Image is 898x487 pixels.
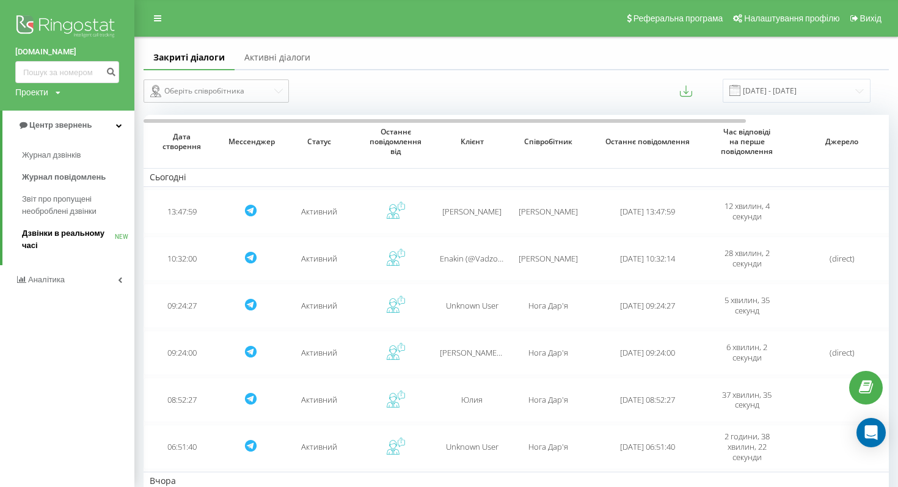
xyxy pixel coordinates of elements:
[709,189,785,234] td: 12 хвилин, 4 секунди
[620,253,675,264] span: [DATE] 10:32:14
[22,222,134,257] a: Дзвінки в реальному часіNEW
[856,418,886,447] div: Open Intercom Messenger
[680,85,692,97] button: Експортувати повідомлення
[528,300,568,311] span: Нога Дар'я
[709,331,785,375] td: 6 хвилин, 2 секунди
[281,331,357,375] td: Активний
[830,253,855,264] span: (direct)
[28,275,65,284] span: Аналiтика
[620,300,675,311] span: [DATE] 09:24:27
[796,137,888,147] span: Джерело
[281,284,357,328] td: Активний
[22,193,128,218] span: Звіт про пропущені необроблені дзвінки
[22,144,134,166] a: Журнал дзвінків
[440,253,553,264] span: Enakin (@Vadzo1111) Skaivoker
[830,347,855,358] span: (direct)
[744,13,839,23] span: Налаштування профілю
[709,378,785,422] td: 37 хвилин, 35 секунд
[15,61,119,83] input: Пошук за номером
[620,347,675,358] span: [DATE] 09:24:00
[144,189,220,234] td: 13:47:59
[709,236,785,281] td: 28 хвилин, 2 секунди
[144,284,220,328] td: 09:24:27
[443,137,501,147] span: Клієнт
[144,378,220,422] td: 08:52:27
[519,206,578,217] span: [PERSON_NAME]
[446,441,498,452] span: Unknown User
[709,425,785,469] td: 2 години, 38 хвилин, 22 секунди
[281,189,357,234] td: Активний
[446,300,498,311] span: Unknown User
[620,441,675,452] span: [DATE] 06:51:40
[290,137,348,147] span: Статус
[528,394,568,405] span: Нога Дар'я
[15,46,119,58] a: [DOMAIN_NAME]
[528,441,568,452] span: Нога Дар'я
[144,331,220,375] td: 09:24:00
[22,227,115,252] span: Дзвінки в реальному часі
[150,84,272,98] div: Оберіть співробітника
[620,206,675,217] span: [DATE] 13:47:59
[22,149,81,161] span: Журнал дзвінків
[281,425,357,469] td: Активний
[442,206,502,217] span: [PERSON_NAME]
[22,171,106,183] span: Журнал повідомлень
[144,425,220,469] td: 06:51:40
[440,347,550,358] span: [PERSON_NAME] (@Goddes69)
[598,137,697,147] span: Останнє повідомлення
[709,284,785,328] td: 5 хвилин, 35 секунд
[281,378,357,422] td: Активний
[228,137,272,147] span: Мессенджер
[461,394,483,405] span: Юлия
[519,137,577,147] span: Співробітник
[860,13,882,23] span: Вихід
[153,132,211,151] span: Дата створення
[528,347,568,358] span: Нога Дар'я
[2,111,134,140] a: Центр звернень
[22,188,134,222] a: Звіт про пропущені необроблені дзвінки
[718,127,776,156] span: Час відповіді на перше повідомлення
[15,86,48,98] div: Проекти
[620,394,675,405] span: [DATE] 08:52:27
[144,46,235,70] a: Закриті діалоги
[281,236,357,281] td: Активний
[15,12,119,43] img: Ringostat logo
[22,166,134,188] a: Журнал повідомлень
[367,127,425,156] span: Останнє повідомлення від
[144,236,220,281] td: 10:32:00
[29,120,92,130] span: Центр звернень
[519,253,578,264] span: [PERSON_NAME]
[235,46,320,70] a: Активні діалоги
[633,13,723,23] span: Реферальна програма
